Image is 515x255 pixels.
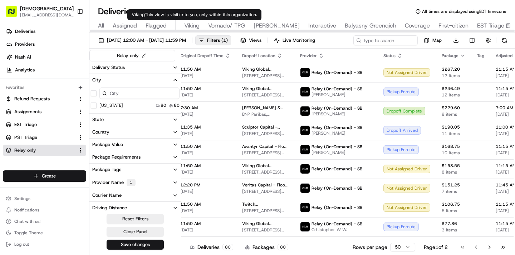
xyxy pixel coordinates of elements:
span: [DATE] [180,111,231,117]
img: relay_logo_black.png [300,222,310,231]
img: relay_logo_black.png [300,184,310,193]
span: 11 items [442,131,466,136]
div: 💻 [60,141,66,147]
span: 5 items [442,208,466,214]
span: [DATE] [180,189,231,194]
img: 1736555255976-a54dd68f-1ca7-489b-9aae-adbdc363a1c4 [14,111,20,117]
span: API Documentation [68,140,115,147]
div: Favorites [3,82,86,93]
span: [PERSON_NAME] [312,150,362,155]
span: Relay only [14,147,36,154]
button: Assignments [3,106,86,117]
span: 8 items [442,169,466,175]
img: Jeff Sasse [7,104,19,115]
span: Assignments [14,109,41,115]
span: 11:50 AM [180,66,231,72]
span: ( 1 ) [221,37,228,44]
span: [DATE] [180,227,231,233]
div: Package Value [92,141,123,148]
div: Courier Name [92,192,122,199]
div: Packages [245,244,288,251]
span: Viking Global ([GEOGRAPHIC_DATA]) - Floor 8 [242,163,289,169]
span: Veritas Capital - Floor Floor 32 [242,182,289,188]
span: Status [383,53,396,59]
button: Courier Name [89,189,181,201]
button: See all [111,91,130,100]
button: [DEMOGRAPHIC_DATA][EMAIL_ADDRESS][DOMAIN_NAME] [3,3,74,20]
span: All times are displayed using EDT timezone [422,9,506,14]
span: 7:30 AM [180,105,231,111]
span: Assigned [113,21,137,30]
span: • [59,111,62,116]
button: Toggle Theme [3,228,86,238]
span: [DATE] [180,150,231,156]
button: Map [421,35,445,45]
button: Create [3,170,86,182]
span: Viking Global ([GEOGRAPHIC_DATA]) - Floor 8 [242,86,289,91]
button: Notifications [3,205,86,215]
span: 7 items [442,189,466,194]
span: Balyasny Greenqich [345,21,396,30]
a: Providers [3,39,89,50]
span: 3 items [442,227,466,233]
div: We're available if you need us! [32,75,98,81]
span: [DATE] [180,92,231,98]
span: $153.55 [442,163,466,169]
span: This view is visible to you, only within this organization. [145,12,257,17]
span: Relay (On-Demand) - SB [312,86,362,92]
a: Relay only [6,147,75,154]
span: 11:50 AM [180,201,231,207]
button: Start new chat [122,70,130,79]
button: PST Triage [3,132,86,143]
span: $229.60 [442,105,466,111]
h1: Deliveries [98,6,134,17]
span: 11:50 AM [180,163,231,169]
span: [PERSON_NAME] [312,111,362,117]
span: $77.86 [442,221,466,226]
span: [PERSON_NAME] [312,92,362,97]
span: Tag [477,53,484,59]
span: 12:20 PM [180,182,231,188]
div: Viking [127,9,261,20]
button: Delivery Status [89,61,181,74]
a: 💻API Documentation [58,137,118,150]
button: Driving Distance [89,202,181,214]
button: [DATE] 12:00 AM - [DATE] 11:59 PM [95,35,189,45]
span: EST Triage [14,121,37,128]
span: [STREET_ADDRESS][US_STATE] [242,227,289,233]
div: 📗 [7,141,13,147]
span: Relay (On-Demand) - SB [312,205,362,210]
span: Chat with us! [14,219,40,224]
div: 80 [222,244,233,250]
button: Country [89,126,181,138]
div: Deliveries [190,244,233,251]
span: $267.20 [442,66,466,72]
span: [STREET_ADDRESS][US_STATE] [242,189,289,194]
div: Country [92,129,109,135]
span: Vornado/ TPG [208,21,245,30]
img: relay_logo_black.png [300,68,310,77]
span: Knowledge Base [14,140,55,147]
span: $106.75 [442,201,466,207]
span: [DATE] [63,111,78,116]
button: Reset Filters [107,214,164,224]
img: relay_logo_black.png [300,203,310,212]
span: Coverage [405,21,430,30]
span: Notifications [14,207,39,213]
span: Pylon [71,158,87,163]
span: Relay (On-Demand) - SB [312,70,362,75]
button: Package Value [89,139,181,151]
span: [PERSON_NAME] & [PERSON_NAME] [242,105,289,111]
div: Relay only [117,52,148,60]
span: 10 items [442,150,466,156]
div: City [92,77,101,83]
div: Driving Distance [92,205,127,211]
button: [EMAIL_ADDRESS][DOMAIN_NAME] [20,12,74,18]
span: [DATE] 12:00 AM - [DATE] 11:59 PM [107,37,186,44]
span: Relay (On-Demand) - SB [312,105,362,111]
span: 11:50 AM [180,221,231,226]
div: Package Requirements [92,154,141,160]
span: 11:35 AM [180,124,231,130]
img: 1736555255976-a54dd68f-1ca7-489b-9aae-adbdc363a1c4 [7,68,20,81]
span: [STREET_ADDRESS][US_STATE] [242,92,289,98]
